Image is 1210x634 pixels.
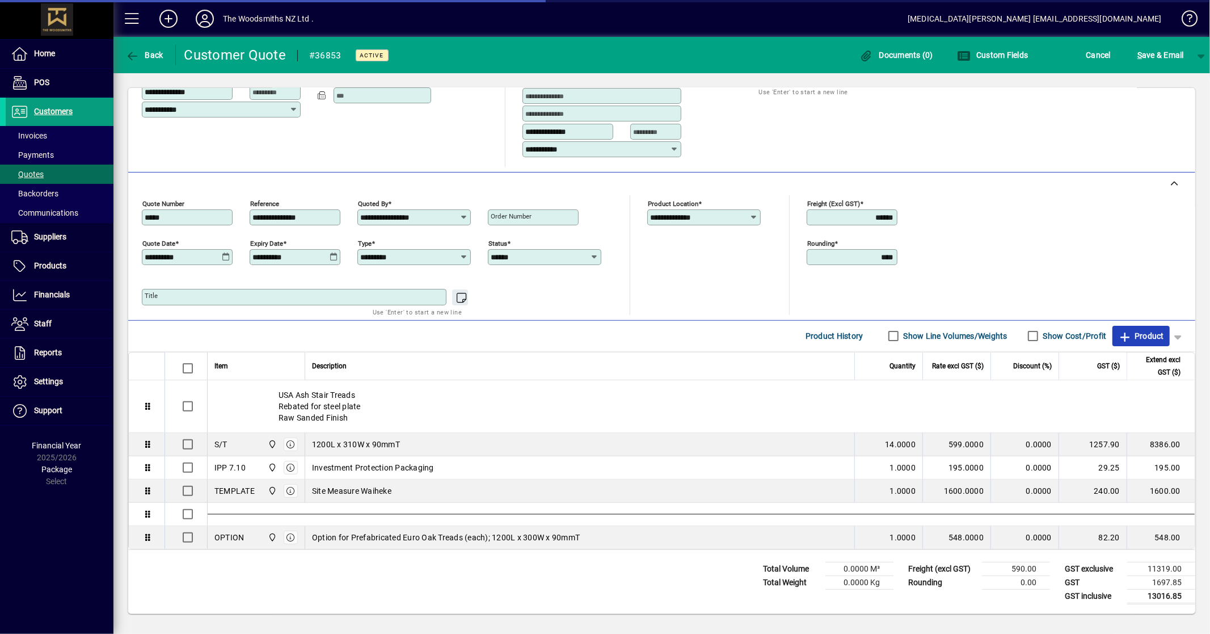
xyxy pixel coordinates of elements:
a: Quotes [6,165,113,184]
div: IPP 7.10 [214,462,246,473]
a: Invoices [6,126,113,145]
span: The Woodsmiths [265,461,278,474]
span: Quantity [889,360,916,372]
a: POS [6,69,113,97]
span: The Woodsmiths [265,438,278,451]
button: Profile [187,9,223,29]
a: Payments [6,145,113,165]
td: 0.00 [982,576,1050,589]
a: Communications [6,203,113,222]
a: Suppliers [6,223,113,251]
label: Show Line Volumes/Weights [901,330,1007,342]
span: S [1137,51,1142,60]
span: Product History [806,327,863,345]
td: 0.0000 [990,526,1059,549]
td: 1697.85 [1127,576,1195,589]
td: 29.25 [1059,456,1127,480]
div: 548.0000 [930,532,984,543]
span: Staff [34,319,52,328]
span: Reports [34,348,62,357]
mat-label: Quoted by [358,199,388,207]
div: 1600.0000 [930,485,984,497]
span: Site Measure Waiheke [312,485,391,497]
mat-label: Expiry date [250,239,283,247]
span: The Woodsmiths [265,531,278,544]
a: Financials [6,281,113,309]
span: Home [34,49,55,58]
td: Freight (excl GST) [903,562,982,576]
button: Documents (0) [857,45,936,65]
mat-label: Product location [648,199,698,207]
mat-label: Title [145,292,158,300]
td: 0.0000 Kg [825,576,893,589]
td: 0.0000 [990,433,1059,456]
mat-label: Quote date [142,239,175,247]
span: Invoices [11,131,47,140]
mat-label: Type [358,239,372,247]
span: 14.0000 [885,439,916,450]
mat-label: Freight (excl GST) [807,199,860,207]
span: 1.0000 [890,462,916,473]
a: Staff [6,310,113,338]
app-page-header-button: Back [113,45,176,65]
span: POS [34,78,49,87]
div: OPTION [214,532,244,543]
a: Backorders [6,184,113,203]
td: 1257.90 [1059,433,1127,456]
td: 82.20 [1059,526,1127,549]
span: Rate excl GST ($) [932,360,984,372]
td: 590.00 [982,562,1050,576]
td: 195.00 [1127,456,1195,480]
td: 240.00 [1059,480,1127,503]
span: Investment Protection Packaging [312,462,434,473]
a: Knowledge Base [1173,2,1196,39]
td: Rounding [903,576,982,589]
span: Discount (%) [1013,360,1052,372]
span: Item [214,360,228,372]
span: Product [1118,327,1164,345]
span: Package [41,465,72,474]
td: 13016.85 [1127,589,1195,603]
mat-label: Rounding [807,239,834,247]
button: Save & Email [1132,45,1190,65]
a: Support [6,397,113,425]
span: Financials [34,290,70,299]
span: Custom Fields [957,51,1028,60]
mat-hint: Use 'Enter' to start a new line [373,305,462,318]
div: USA Ash Stair Treads Rebated for steel plate Raw Sanded Finish [208,380,1195,433]
td: 11319.00 [1127,562,1195,576]
a: Settings [6,368,113,396]
div: [MEDICAL_DATA][PERSON_NAME] [EMAIL_ADDRESS][DOMAIN_NAME] [908,10,1162,28]
span: Financial Year [32,441,82,450]
span: Quotes [11,170,44,179]
label: Show Cost/Profit [1041,330,1107,342]
div: 599.0000 [930,439,984,450]
span: Back [125,51,163,60]
span: GST ($) [1097,360,1120,372]
span: 1.0000 [890,532,916,543]
span: Active [360,52,384,59]
button: Product [1112,326,1170,346]
span: The Woodsmiths [265,485,278,497]
td: GST inclusive [1059,589,1127,603]
span: Support [34,406,62,415]
span: Backorders [11,189,58,198]
span: Description [312,360,347,372]
td: Total Volume [757,562,825,576]
span: Cancel [1086,46,1111,64]
td: GST [1059,576,1127,589]
div: Customer Quote [184,46,286,64]
span: Settings [34,377,63,386]
span: Payments [11,150,54,159]
div: #36853 [309,47,342,65]
td: 0.0000 M³ [825,562,893,576]
td: GST exclusive [1059,562,1127,576]
td: 8386.00 [1127,433,1195,456]
td: Total Weight [757,576,825,589]
button: Cancel [1083,45,1114,65]
mat-label: Status [488,239,507,247]
span: Extend excl GST ($) [1134,354,1181,379]
span: Option for Prefabricated Euro Oak Treads (each); 1200L x 300W x 90mmT [312,532,580,543]
td: 1600.00 [1127,480,1195,503]
button: Product History [801,326,868,346]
